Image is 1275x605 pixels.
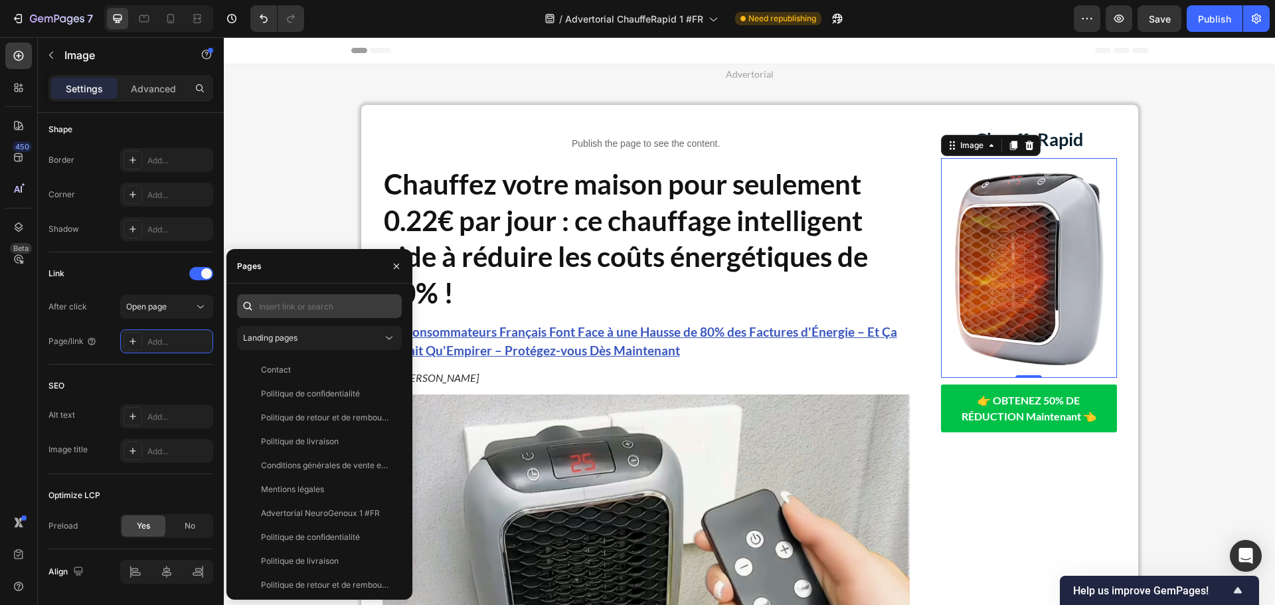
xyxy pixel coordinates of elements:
img: gempages_580595036534604371-c35b8299-0e5c-44e9-9d2e-2f17d968bde0.png [717,121,893,341]
span: Help us improve GemPages! [1073,584,1230,597]
div: Publish [1198,12,1231,26]
iframe: Design area [224,37,1275,605]
div: Politique de retour et de remboursement [261,412,388,424]
div: Politique de livraison [261,436,339,448]
span: Open page [126,302,167,311]
div: Border [48,154,74,166]
button: Show survey - Help us improve GemPages! [1073,582,1246,598]
div: Politique de livraison [261,555,339,567]
input: Insert link or search [237,294,402,318]
div: Advertorial NeuroGenoux 1 #FR [261,507,380,519]
div: Image [734,102,762,114]
p: Settings [66,82,103,96]
span: Landing pages [243,333,297,343]
span: Yes [137,520,150,532]
div: Align [48,563,86,581]
p: Advanced [131,82,176,96]
div: Undo/Redo [250,5,304,32]
div: Image title [48,444,88,456]
button: Landing pages [237,326,402,350]
button: Publish [1187,5,1242,32]
span: No [185,520,195,532]
div: Politique de retour et de remboursement [261,579,388,591]
div: Mentions légales [261,483,324,495]
div: Open Intercom Messenger [1230,540,1262,572]
div: SEO [48,380,64,392]
div: Politique de confidentialité [261,388,360,400]
button: Open page [120,295,213,319]
div: After click [48,301,87,313]
div: Shadow [48,223,79,235]
strong: ChauffeRapid [751,91,859,113]
div: Optimize LCP [48,489,100,501]
div: Page/link [48,335,97,347]
div: Add... [147,224,210,236]
div: 450 [13,141,32,152]
span: / [559,12,562,26]
div: Add... [147,189,210,201]
a: 👉 OBTENEZ 50% DE RÉDUCTION Maintenant 👈 [717,347,893,395]
div: Shape [48,124,72,135]
div: Politique de confidentialité [261,531,360,543]
strong: 👉 OBTENEZ 50% DE RÉDUCTION Maintenant 👈 [738,357,873,385]
div: Alt text [48,409,75,421]
div: Add... [147,155,210,167]
div: Beta [10,243,32,254]
div: Corner [48,189,75,201]
div: Link [48,268,64,280]
div: Rich Text Editor. Editing area: main [717,89,893,116]
button: 7 [5,5,99,32]
div: Preload [48,520,78,532]
div: Add... [147,446,210,458]
p: 7 [87,11,93,27]
button: Save [1138,5,1181,32]
span: Need republishing [748,13,816,25]
div: Add... [147,336,210,348]
div: Add... [147,411,210,423]
div: Conditions générales de vente et d'utilisation [261,460,388,472]
div: Pages [237,260,262,272]
span: Save [1149,13,1171,25]
p: Image [64,47,177,63]
span: Advertorial ChauffeRapid 1 #FR [565,12,703,26]
div: Contact [261,364,291,376]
